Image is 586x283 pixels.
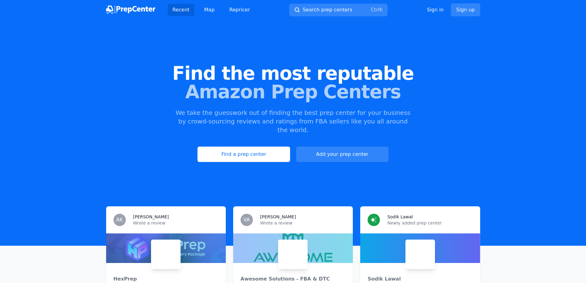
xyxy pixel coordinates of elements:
[152,241,179,268] img: HexPrep
[225,4,255,16] a: Repricer
[114,275,218,283] div: HexPrep
[371,7,379,13] kbd: Ctrl
[387,214,413,220] h3: Sodik Lawal
[296,147,389,162] a: Add your prep center
[379,7,383,13] kbd: K
[407,241,434,268] img: Sodik Lawal
[279,241,306,268] img: Awesome Solutions - FBA & DTC Fulfillment
[427,6,444,14] a: Sign in
[116,217,123,222] span: AK
[133,220,218,226] p: Wrote a review
[197,147,290,162] a: Find a prep center
[10,64,576,83] span: Find the most reputable
[106,6,155,14] img: PrepCenter
[10,83,576,101] span: Amazon Prep Centers
[289,4,388,16] button: Search prep centersCtrlK
[133,214,169,220] h3: [PERSON_NAME]
[168,4,194,16] a: Recent
[260,220,345,226] p: Wrote a review
[243,217,250,222] span: VA
[175,108,411,134] p: We take the guesswork out of finding the best prep center for your business by crowd-sourcing rev...
[303,6,352,14] span: Search prep centers
[368,275,472,283] div: Sodik Lawal
[451,3,480,16] a: Sign up
[260,214,296,220] h3: [PERSON_NAME]
[199,4,220,16] a: Map
[387,220,472,226] p: Newly added prep center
